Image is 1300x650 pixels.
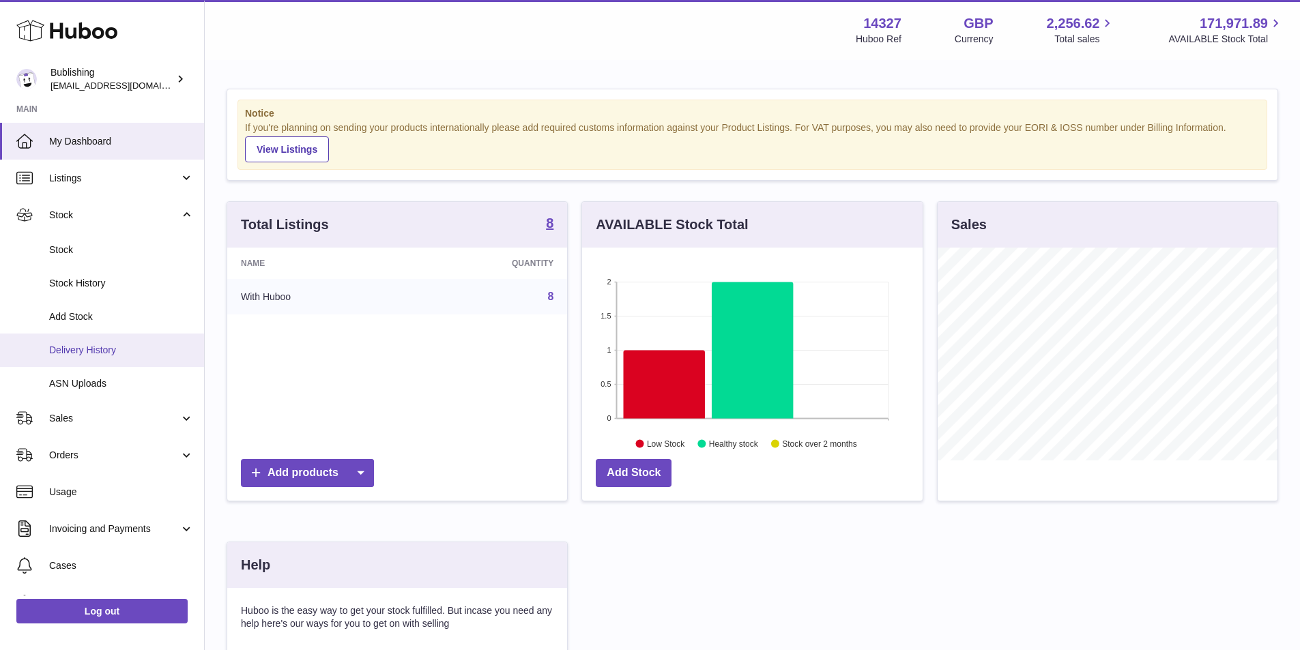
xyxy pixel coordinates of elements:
[596,216,748,234] h3: AVAILABLE Stock Total
[783,439,857,448] text: Stock over 2 months
[227,279,407,314] td: With Huboo
[245,121,1260,162] div: If you're planning on sending your products internationally please add required customs informati...
[16,69,37,89] img: accounting@bublishing.com
[1054,33,1115,46] span: Total sales
[601,380,611,388] text: 0.5
[49,243,194,256] span: Stock
[607,346,611,354] text: 1
[1047,14,1100,33] span: 2,256.62
[546,216,553,230] strong: 8
[964,14,993,33] strong: GBP
[241,216,329,234] h3: Total Listings
[49,377,194,390] span: ASN Uploads
[856,33,901,46] div: Huboo Ref
[607,414,611,422] text: 0
[49,559,194,572] span: Cases
[1200,14,1268,33] span: 171,971.89
[596,459,671,487] a: Add Stock
[607,278,611,286] text: 2
[49,522,179,535] span: Invoicing and Payments
[49,209,179,222] span: Stock
[1168,14,1284,46] a: 171,971.89 AVAILABLE Stock Total
[245,136,329,162] a: View Listings
[1168,33,1284,46] span: AVAILABLE Stock Total
[49,412,179,425] span: Sales
[49,277,194,290] span: Stock History
[241,604,553,630] p: Huboo is the easy way to get your stock fulfilled. But incase you need any help here's our ways f...
[245,107,1260,120] strong: Notice
[241,556,270,574] h3: Help
[50,66,173,92] div: Bublishing
[863,14,901,33] strong: 14327
[709,439,759,448] text: Healthy stock
[407,248,567,279] th: Quantity
[547,291,553,302] a: 8
[16,599,188,623] a: Log out
[49,172,179,185] span: Listings
[49,310,194,323] span: Add Stock
[49,486,194,499] span: Usage
[601,312,611,320] text: 1.5
[227,248,407,279] th: Name
[49,344,194,357] span: Delivery History
[955,33,994,46] div: Currency
[241,459,374,487] a: Add products
[951,216,987,234] h3: Sales
[647,439,685,448] text: Low Stock
[546,216,553,233] a: 8
[49,135,194,148] span: My Dashboard
[50,80,201,91] span: [EMAIL_ADDRESS][DOMAIN_NAME]
[49,449,179,462] span: Orders
[1047,14,1116,46] a: 2,256.62 Total sales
